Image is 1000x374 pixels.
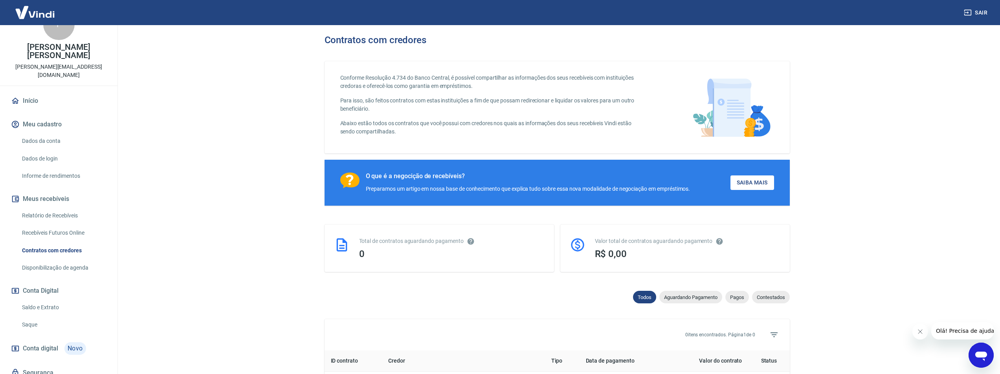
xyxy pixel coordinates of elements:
[340,172,360,188] img: Ícone com um ponto de interrogação.
[659,294,722,300] span: Aguardando Pagamento
[545,350,580,372] th: Tipo
[325,35,427,46] h3: Contratos com credores
[19,299,108,316] a: Saldo e Extrato
[340,97,644,113] p: Para isso, são feitos contratos com estas instituições a fim de que possam redirecionar e liquida...
[752,291,790,303] div: Contestados
[19,225,108,241] a: Recebíveis Futuros Online
[359,248,545,259] div: 0
[19,151,108,167] a: Dados de login
[340,119,644,136] p: Abaixo estão todos os contratos que você possui com credores nos quais as informações dos seus re...
[6,63,111,79] p: [PERSON_NAME][EMAIL_ADDRESS][DOMAIN_NAME]
[9,116,108,133] button: Meu cadastro
[6,43,111,60] p: [PERSON_NAME] [PERSON_NAME]
[730,175,774,190] a: Saiba Mais
[912,324,928,339] iframe: Fechar mensagem
[716,237,723,245] svg: O valor comprometido não se refere a pagamentos pendentes na Vindi e sim como garantia a outras i...
[595,237,780,245] div: Valor total de contratos aguardando pagamento
[9,0,61,24] img: Vindi
[23,343,58,354] span: Conta digital
[9,282,108,299] button: Conta Digital
[725,291,749,303] div: Pagos
[382,350,545,372] th: Credor
[633,291,656,303] div: Todos
[685,331,755,338] p: 0 itens encontrados. Página 1 de 0
[5,5,66,12] span: Olá! Precisa de ajuda?
[19,133,108,149] a: Dados da conta
[19,243,108,259] a: Contratos com credores
[9,339,108,358] a: Conta digitalNovo
[366,185,690,193] div: Preparamos um artigo em nossa base de conhecimento que explica tudo sobre essa nova modalidade de...
[19,317,108,333] a: Saque
[325,350,382,372] th: ID contrato
[19,168,108,184] a: Informe de rendimentos
[969,343,994,368] iframe: Botão para abrir a janela de mensagens
[765,325,783,344] span: Filtros
[931,322,994,339] iframe: Mensagem da empresa
[359,237,545,245] div: Total de contratos aguardando pagamento
[467,237,475,245] svg: Esses contratos não se referem à Vindi, mas sim a outras instituições.
[366,172,690,180] div: O que é a negocição de recebíveis?
[752,294,790,300] span: Contestados
[9,190,108,208] button: Meus recebíveis
[19,260,108,276] a: Disponibilização de agenda
[748,350,789,372] th: Status
[962,5,991,20] button: Sair
[668,350,748,372] th: Valor do contrato
[659,291,722,303] div: Aguardando Pagamento
[689,74,774,141] img: main-image.9f1869c469d712ad33ce.png
[19,208,108,224] a: Relatório de Recebíveis
[725,294,749,300] span: Pagos
[64,342,86,355] span: Novo
[340,74,644,90] p: Conforme Resolução 4.734 do Banco Central, é possível compartilhar as informações dos seus recebí...
[595,248,627,259] span: R$ 0,00
[9,92,108,109] a: Início
[633,294,656,300] span: Todos
[580,350,668,372] th: Data de pagamento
